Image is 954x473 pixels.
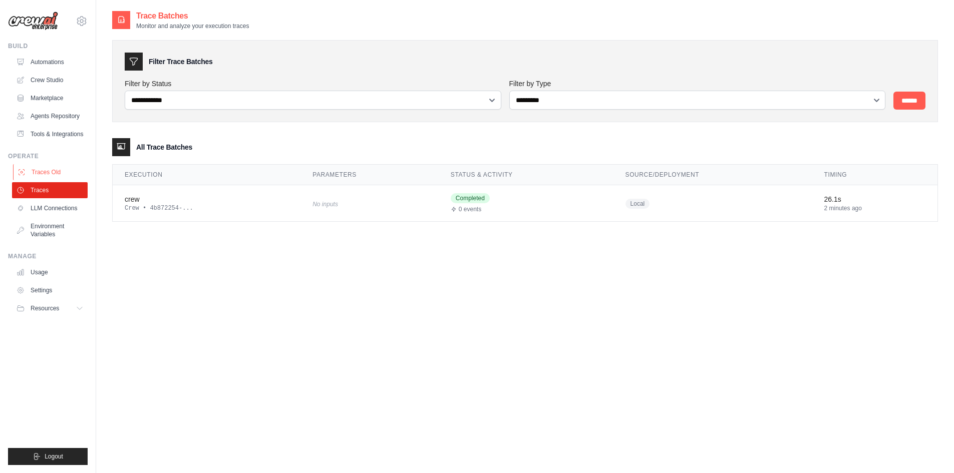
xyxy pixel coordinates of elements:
div: Manage [8,252,88,260]
th: Execution [113,165,300,185]
a: Marketplace [12,90,88,106]
div: Build [8,42,88,50]
button: Resources [12,300,88,316]
div: 26.1s [824,194,925,204]
tr: View details for crew execution [113,185,937,222]
div: No inputs [312,197,427,210]
img: Logo [8,12,58,31]
label: Filter by Type [509,79,886,89]
h3: Filter Trace Batches [149,57,212,67]
a: Automations [12,54,88,70]
a: LLM Connections [12,200,88,216]
th: Parameters [300,165,439,185]
button: Logout [8,448,88,465]
th: Timing [812,165,937,185]
span: Local [625,199,650,209]
a: Tools & Integrations [12,126,88,142]
div: 2 minutes ago [824,204,925,212]
a: Traces Old [13,164,89,180]
a: Crew Studio [12,72,88,88]
span: No inputs [312,201,338,208]
a: Agents Repository [12,108,88,124]
a: Usage [12,264,88,280]
span: Logout [45,452,63,460]
div: Operate [8,152,88,160]
span: Completed [451,193,490,203]
a: Traces [12,182,88,198]
th: Status & Activity [439,165,613,185]
p: Monitor and analyze your execution traces [136,22,249,30]
div: crew [125,194,288,204]
a: Environment Variables [12,218,88,242]
h3: All Trace Batches [136,142,192,152]
div: Crew • 4b872254-... [125,204,288,212]
th: Source/Deployment [613,165,812,185]
span: 0 events [459,205,481,213]
span: Resources [31,304,59,312]
label: Filter by Status [125,79,501,89]
a: Settings [12,282,88,298]
h2: Trace Batches [136,10,249,22]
